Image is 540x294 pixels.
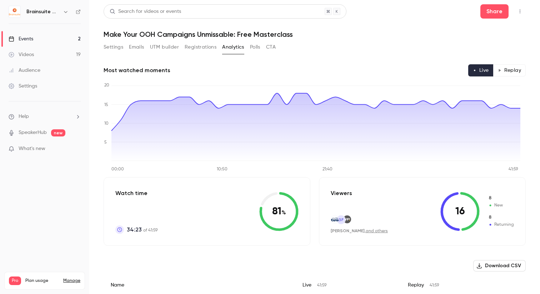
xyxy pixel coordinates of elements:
[509,167,518,171] tspan: 41:59
[217,167,227,171] tspan: 10:50
[493,64,526,76] button: Replay
[250,41,260,53] button: Polls
[104,121,109,126] tspan: 10
[129,41,144,53] button: Emails
[331,189,352,198] p: Viewers
[222,41,244,53] button: Analytics
[430,283,439,288] span: 41:59
[488,195,514,201] span: New
[488,202,514,209] span: New
[331,228,388,234] div: ,
[26,8,60,15] h6: Brainsuite Webinars
[150,41,179,53] button: UTM builder
[480,4,509,19] button: Share
[317,283,326,288] span: 41:59
[473,260,526,271] button: Download CSV
[110,8,181,15] div: Search for videos or events
[19,145,45,153] span: What's new
[331,215,339,223] img: giovannirana.de
[9,113,81,120] li: help-dropdown-opener
[266,41,276,53] button: CTA
[104,41,123,53] button: Settings
[104,30,526,39] h1: Make Your OOH Campaigns Unmissable: Free Masterclass
[9,83,37,90] div: Settings
[366,229,388,233] a: and others
[9,276,21,285] span: Pro
[9,51,34,58] div: Videos
[19,113,29,120] span: Help
[104,103,108,107] tspan: 15
[331,228,365,233] span: [PERSON_NAME]
[9,67,40,74] div: Audience
[104,66,170,75] h2: Most watched moments
[111,167,124,171] tspan: 00:00
[115,189,157,198] p: Watch time
[488,214,514,221] span: Returning
[104,83,109,88] tspan: 20
[488,221,514,228] span: Returning
[19,129,47,136] a: SpeakerHub
[343,215,351,223] img: v-f-g.com
[63,278,80,284] a: Manage
[322,167,332,171] tspan: 21:40
[51,129,65,136] span: new
[25,278,59,284] span: Plan usage
[185,41,216,53] button: Registrations
[339,216,344,223] span: BF
[104,140,107,145] tspan: 5
[127,225,142,234] span: 34:23
[9,6,20,18] img: Brainsuite Webinars
[9,35,33,43] div: Events
[468,64,494,76] button: Live
[127,225,157,234] p: of 41:59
